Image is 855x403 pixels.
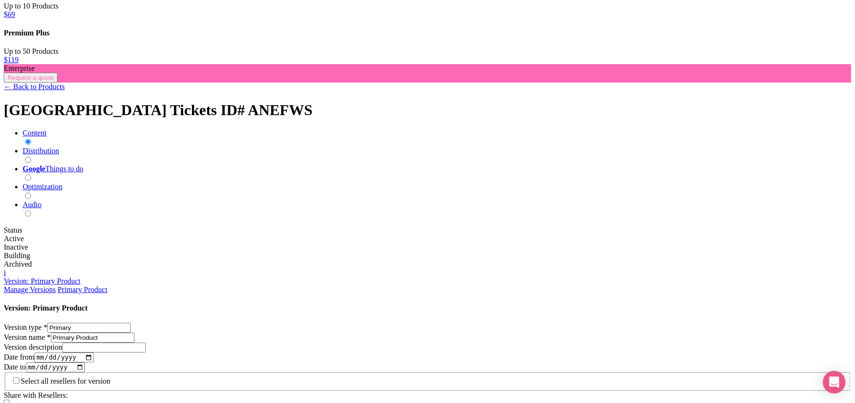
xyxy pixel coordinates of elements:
[4,304,851,312] h4: Version: Primary Product
[4,353,34,361] span: Date from
[4,333,45,341] span: Version name
[4,323,42,331] span: Version type
[4,226,22,234] span: Status
[221,101,313,118] span: ID# ANEFWS
[8,74,54,81] span: Request a quote
[823,371,846,394] div: Open Intercom Messenger
[21,377,110,385] span: Select all resellers for version
[4,391,68,399] span: Share with Resellers:
[23,183,62,191] a: Optimization
[23,165,45,173] strong: Google
[4,252,851,260] div: Building
[4,277,81,285] a: Version: Primary Product
[4,64,851,73] div: Enterprise
[4,47,851,56] div: Up to 50 Products
[4,83,65,91] a: ← Back to Products
[4,73,58,83] button: Request a quote
[4,260,851,269] div: Archived
[4,269,6,277] a: i
[4,243,851,252] div: Inactive
[4,363,26,371] span: Date to
[4,2,851,10] div: Up to 10 Products
[4,235,851,243] div: Active
[4,285,56,294] a: Manage Versions
[58,285,107,294] a: Primary Product
[23,129,47,137] a: Content
[4,343,62,351] span: Version description
[23,201,42,209] a: Audio
[23,147,59,155] a: Distribution
[4,101,217,118] span: [GEOGRAPHIC_DATA] Tickets
[4,10,15,18] a: $69
[23,165,83,173] a: GoogleThings to do
[4,56,18,64] a: $119
[4,29,851,37] h4: Premium Plus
